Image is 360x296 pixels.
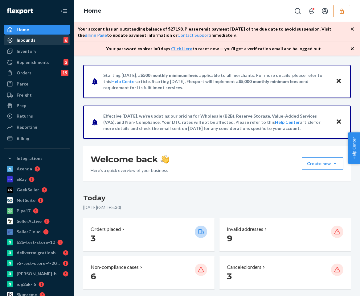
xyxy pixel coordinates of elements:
[302,157,343,170] button: Create new
[17,70,31,76] div: Orders
[17,102,26,109] div: Prep
[58,5,70,17] button: Close Navigation
[219,256,351,289] button: Canceled orders 3
[227,271,232,281] span: 3
[17,187,39,193] div: GeekSeller
[4,25,70,35] a: Home
[17,155,43,161] div: Integrations
[91,154,169,165] h1: Welcome back
[227,233,232,244] span: 9
[17,27,29,33] div: Home
[83,204,351,211] p: [DATE] ( GMT+5:30 )
[4,122,70,132] a: Reporting
[111,79,136,84] a: Help Center
[348,132,360,164] button: Help Center
[17,92,32,98] div: Freight
[4,164,70,174] a: Acenda
[83,256,215,289] button: Non-compliance cases 6
[4,35,70,45] a: Inbounds6
[63,59,68,65] div: 3
[103,113,330,131] p: Effective [DATE], we're updating our pricing for Wholesale (B2B), Reserve Storage, Value-Added Se...
[7,8,33,14] img: Flexport logo
[4,248,70,258] a: deliverrmigrationbasictest
[91,167,169,173] p: Here’s a quick overview of your business
[4,57,70,67] a: Replenishments3
[61,70,68,76] div: 19
[17,260,60,266] div: v2-test-store-4-2025
[4,237,70,247] a: b2b-test-store-10
[17,113,33,119] div: Returns
[4,79,70,89] a: Parcel
[227,226,263,233] p: Invalid addresses
[239,79,296,84] span: $5,000 monthly minimum fee
[4,90,70,100] a: Freight
[319,5,331,17] button: Open account menu
[17,48,36,54] div: Inventory
[83,218,215,251] button: Orders placed 3
[227,264,261,271] p: Canceled orders
[4,206,70,216] a: Pipe17
[275,119,300,125] a: Help Center
[91,226,121,233] p: Orders placed
[4,216,70,226] a: SellerActive
[103,72,330,91] p: Starting [DATE], a is applicable to all merchants. For more details, please refer to this article...
[79,2,106,20] ol: breadcrumbs
[4,111,70,121] a: Returns
[17,218,42,224] div: SellerActive
[17,271,60,277] div: [PERSON_NAME]-b2b-test-store-2
[4,46,70,56] a: Inventory
[17,229,41,235] div: SellerCloud
[4,133,70,143] a: Billing
[17,81,30,87] div: Parcel
[4,153,70,163] button: Integrations
[17,250,60,256] div: deliverrmigrationbasictest
[17,281,36,287] div: iqg2uk-i5
[4,279,70,289] a: iqg2uk-i5
[17,239,55,245] div: b2b-test-store-10
[335,77,343,86] button: Close
[91,233,96,244] span: 3
[91,264,139,271] p: Non-compliance cases
[219,218,351,251] button: Invalid addresses 9
[4,185,70,195] a: GeekSeller
[171,46,192,51] a: Click Here
[63,37,68,43] div: 6
[4,269,70,279] a: [PERSON_NAME]-b2b-test-store-2
[335,118,343,127] button: Close
[17,208,31,214] div: Pipe17
[17,135,29,141] div: Billing
[4,174,70,184] a: eBay
[17,59,49,65] div: Replenishments
[85,32,107,38] a: Billing Page
[17,124,37,130] div: Reporting
[4,68,70,78] a: Orders19
[17,197,35,203] div: NetSuite
[292,5,304,17] button: Open Search Box
[91,271,96,281] span: 6
[17,37,35,43] div: Inbounds
[4,258,70,268] a: v2-test-store-4-2025
[4,101,70,110] a: Prep
[84,7,101,14] a: Home
[178,32,210,38] a: Contact Support
[4,227,70,237] a: SellerCloud
[305,5,317,17] button: Open notifications
[106,46,322,52] p: Your password expires in 0 days . to reset now — you’ll get a verification email and be logged out.
[78,26,350,38] p: Your account has an outstanding balance of $ 27198 . Please remit payment [DATE] of the due date ...
[4,195,70,205] a: NetSuite
[17,166,32,172] div: Acenda
[83,193,351,203] h3: Today
[161,155,169,164] img: hand-wave emoji
[141,73,195,78] span: $500 monthly minimum fee
[17,176,27,182] div: eBay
